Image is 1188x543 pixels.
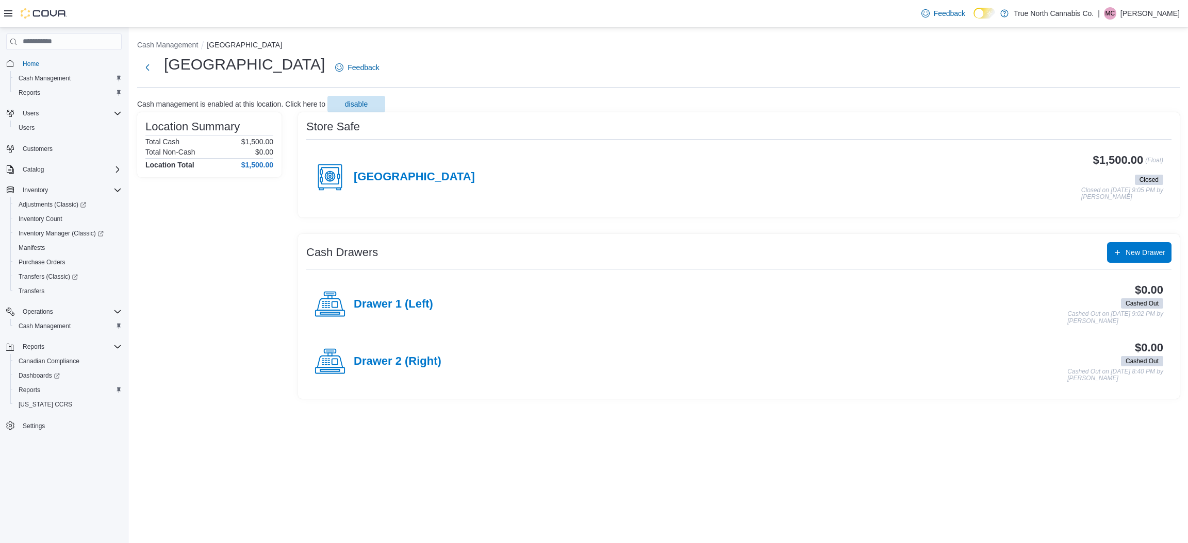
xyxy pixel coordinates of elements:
span: Customers [19,142,122,155]
button: Inventory [19,184,52,196]
img: Cova [21,8,67,19]
h6: Total Non-Cash [145,148,195,156]
span: Adjustments (Classic) [14,198,122,211]
span: Users [14,122,122,134]
span: Cashed Out [1121,298,1163,309]
button: Cash Management [10,319,126,333]
button: Reports [10,383,126,397]
button: Inventory [2,183,126,197]
button: Operations [19,306,57,318]
a: Inventory Count [14,213,67,225]
h3: $0.00 [1135,342,1163,354]
a: Dashboards [14,369,64,382]
button: Transfers [10,284,126,298]
button: Reports [19,341,48,353]
a: Inventory Manager (Classic) [14,227,108,240]
a: Transfers (Classic) [14,270,82,283]
span: Settings [19,419,122,432]
a: Users [14,122,39,134]
span: Reports [14,384,122,396]
nav: Complex example [6,52,122,460]
a: Cash Management [14,72,75,84]
span: Catalog [23,165,44,174]
p: $1,500.00 [241,138,273,146]
span: Closed [1135,175,1163,185]
span: Home [23,60,39,68]
span: Washington CCRS [14,398,122,411]
button: Cash Management [137,41,198,49]
a: Manifests [14,242,49,254]
span: Cash Management [14,72,122,84]
span: Users [19,124,35,132]
h4: [GEOGRAPHIC_DATA] [354,171,475,184]
button: Inventory Count [10,212,126,226]
p: (Float) [1145,154,1163,173]
span: Inventory Count [19,215,62,223]
span: Manifests [14,242,122,254]
span: MC [1105,7,1115,20]
button: Customers [2,141,126,156]
button: Users [2,106,126,121]
span: Canadian Compliance [14,355,122,367]
span: Transfers (Classic) [14,270,122,283]
span: Reports [19,89,40,97]
a: Reports [14,87,44,99]
button: Manifests [10,241,126,255]
span: Operations [23,308,53,316]
span: Cashed Out [1121,356,1163,366]
button: Cash Management [10,71,126,86]
div: Matthew Cross [1104,7,1116,20]
h1: [GEOGRAPHIC_DATA] [164,54,325,75]
h6: Total Cash [145,138,179,146]
span: Transfers (Classic) [19,273,78,281]
h3: $0.00 [1135,284,1163,296]
span: Dashboards [14,369,122,382]
span: Closed [1140,175,1159,184]
span: Transfers [19,287,44,295]
h3: Cash Drawers [306,246,378,259]
a: Transfers (Classic) [10,269,126,284]
span: Operations [19,306,122,318]
a: Reports [14,384,44,396]
span: Feedback [348,62,379,73]
h4: Location Total [145,161,194,169]
p: Cashed Out on [DATE] 8:40 PM by [PERSON_NAME] [1067,368,1163,382]
h3: $1,500.00 [1093,154,1144,166]
button: Users [19,107,43,120]
button: Catalog [2,162,126,177]
span: Purchase Orders [19,258,65,266]
span: Catalog [19,163,122,176]
h4: $1,500.00 [241,161,273,169]
p: Cashed Out on [DATE] 9:02 PM by [PERSON_NAME] [1067,311,1163,325]
span: Inventory [23,186,48,194]
span: Home [19,57,122,70]
span: Inventory [19,184,122,196]
a: Home [19,58,43,70]
span: Cash Management [19,74,71,82]
span: Transfers [14,285,122,297]
button: Reports [10,86,126,100]
h4: Drawer 1 (Left) [354,298,433,311]
button: Users [10,121,126,135]
button: [GEOGRAPHIC_DATA] [207,41,282,49]
span: Reports [23,343,44,351]
nav: An example of EuiBreadcrumbs [137,40,1180,52]
span: New Drawer [1126,247,1165,258]
button: Home [2,56,126,71]
span: Settings [23,422,45,430]
p: Closed on [DATE] 9:05 PM by [PERSON_NAME] [1081,187,1163,201]
button: Next [137,57,158,78]
button: Catalog [19,163,48,176]
span: Cashed Out [1126,299,1159,308]
button: New Drawer [1107,242,1171,263]
h3: Location Summary [145,121,240,133]
span: Customers [23,145,53,153]
span: Dashboards [19,371,60,380]
h3: Store Safe [306,121,360,133]
span: Reports [14,87,122,99]
button: Canadian Compliance [10,354,126,368]
a: [US_STATE] CCRS [14,398,76,411]
span: Manifests [19,244,45,252]
input: Dark Mode [973,8,995,19]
